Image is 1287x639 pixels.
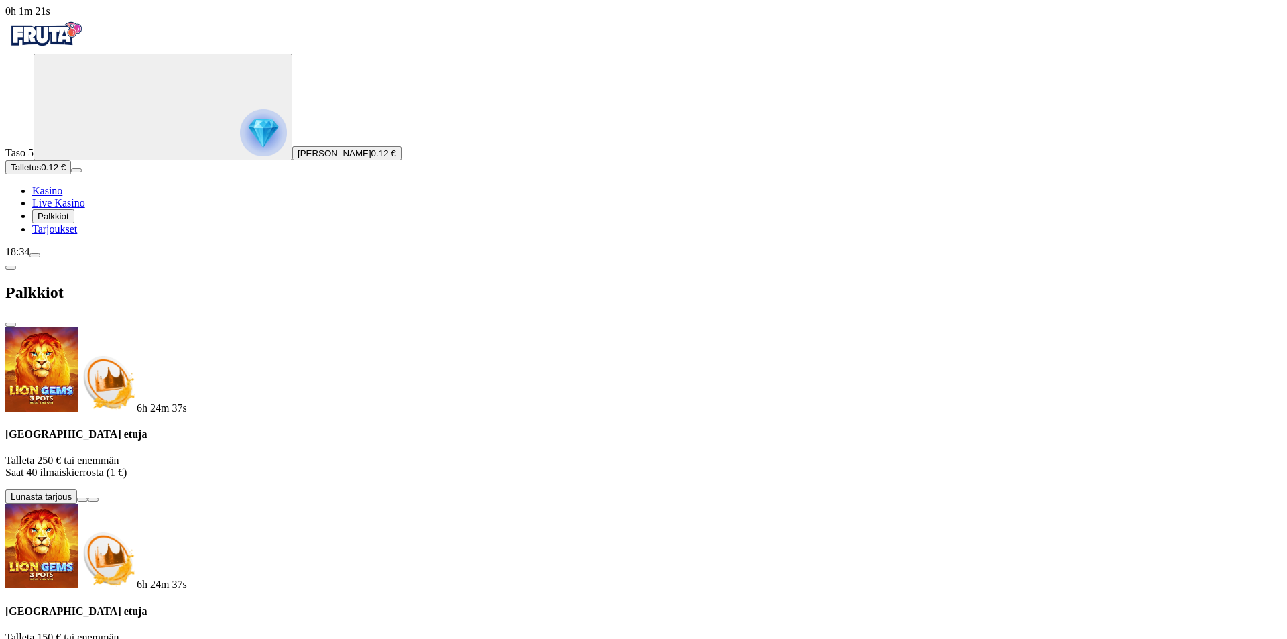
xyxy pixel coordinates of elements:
[5,284,1282,302] h2: Palkkiot
[11,491,72,502] span: Lunasta tarjous
[11,162,41,172] span: Talletus
[41,162,66,172] span: 0.12 €
[5,455,1282,479] p: Talleta 250 € tai enemmän Saat 40 ilmaiskierrosta (1 €)
[298,148,371,158] span: [PERSON_NAME]
[240,109,287,156] img: reward progress
[32,223,77,235] span: Tarjoukset
[371,148,396,158] span: 0.12 €
[34,54,292,160] button: reward progress
[32,197,85,209] span: Live Kasino
[71,168,82,172] button: menu
[32,185,62,196] a: diamond iconKasino
[32,197,85,209] a: poker-chip iconLive Kasino
[88,498,99,502] button: info
[78,529,137,588] img: Deposit bonus icon
[5,327,78,412] img: Lion Gems 3 Pots: Hold and Win
[78,353,137,412] img: Deposit bonus icon
[32,185,62,196] span: Kasino
[5,147,34,158] span: Taso 5
[137,402,187,414] span: countdown
[5,489,77,504] button: Lunasta tarjous
[5,5,50,17] span: user session time
[32,223,77,235] a: gift-inverted iconTarjoukset
[5,160,71,174] button: Talletusplus icon0.12 €
[5,17,86,51] img: Fruta
[5,17,1282,235] nav: Primary
[5,42,86,53] a: Fruta
[137,579,187,590] span: countdown
[38,211,69,221] span: Palkkiot
[5,323,16,327] button: close
[292,146,402,160] button: [PERSON_NAME]0.12 €
[5,504,78,588] img: Lion Gems 3 Pots: Hold and Win
[29,253,40,257] button: menu
[5,605,1282,618] h4: [GEOGRAPHIC_DATA] etuja
[32,209,74,223] button: reward iconPalkkiot
[5,428,1282,441] h4: [GEOGRAPHIC_DATA] etuja
[5,246,29,257] span: 18:34
[5,266,16,270] button: chevron-left icon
